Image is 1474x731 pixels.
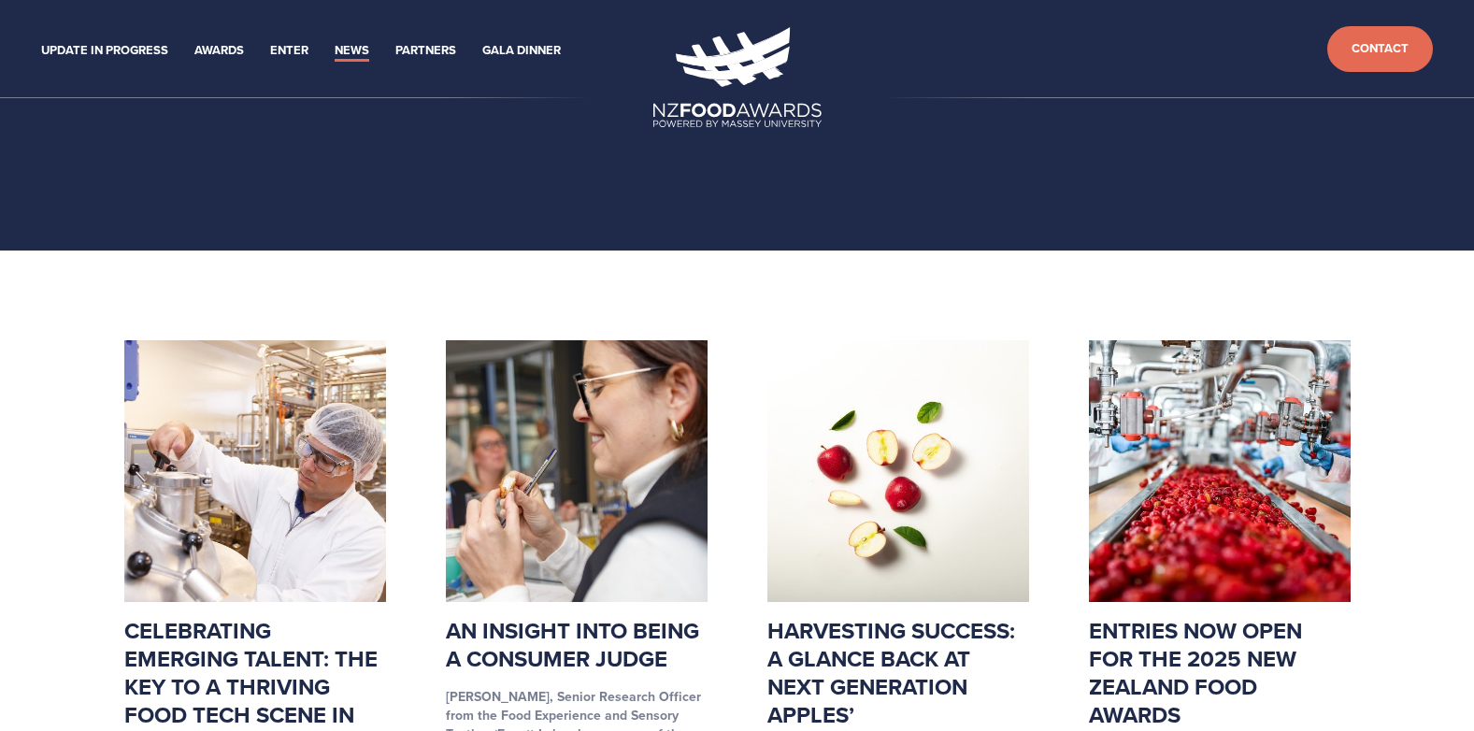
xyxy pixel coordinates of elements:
img: Harvesting success: A glance back at Next Generation Apples’ [767,340,1029,602]
a: Update in Progress [41,40,168,62]
img: Entries now open for the 2025 New Zealand Food Awards [1089,340,1351,602]
a: Gala Dinner [482,40,561,62]
a: An insight into being a consumer judge [446,614,699,675]
a: Enter [270,40,308,62]
a: Contact [1327,26,1433,72]
img: Celebrating Emerging Talent: The Key to a thriving food tech scene in New Zealand [124,340,386,602]
a: Partners [395,40,456,62]
a: Harvesting success: A glance back at Next Generation Apples’ [767,614,1015,731]
img: An insight into being a consumer judge [446,340,708,602]
a: News [335,40,369,62]
a: Entries now open for the 2025 New Zealand Food Awards [1089,614,1302,731]
a: Awards [194,40,244,62]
